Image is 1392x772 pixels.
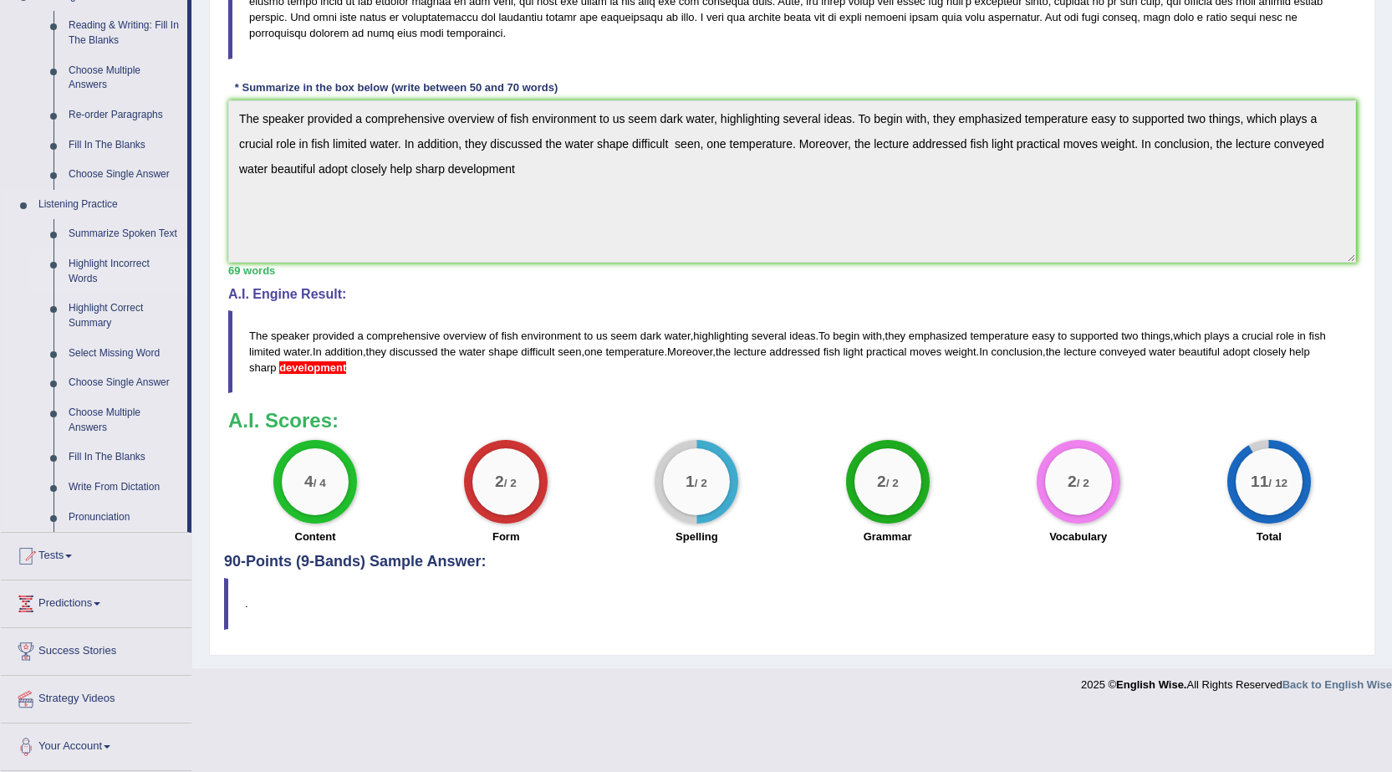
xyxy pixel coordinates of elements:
span: the [1046,345,1061,358]
small: / 2 [885,478,898,490]
span: fish [823,345,840,358]
span: water [665,330,691,342]
span: fish [501,330,518,342]
span: discussed [390,345,438,358]
span: the [716,345,731,358]
small: / 2 [1076,478,1089,490]
span: which [1173,330,1201,342]
a: Back to English Wise [1282,678,1392,691]
span: provided [313,330,354,342]
span: shape [488,345,518,358]
span: dark [640,330,661,342]
span: things [1141,330,1170,342]
span: water [283,345,309,358]
span: easy [1032,330,1054,342]
span: ideas [789,330,815,342]
span: conclusion [992,345,1043,358]
a: Write From Dictation [61,473,187,503]
span: seem [610,330,637,342]
span: two [1121,330,1138,342]
label: Total [1257,529,1282,544]
span: supported [1070,330,1119,342]
b: A.I. Scores: [228,409,339,432]
div: 2025 © All Rights Reserved [1081,668,1392,693]
label: Content [295,529,336,544]
span: seen [558,345,581,358]
a: Choose Multiple Answers [61,56,187,100]
a: Highlight Correct Summary [61,294,187,338]
small: / 12 [1268,478,1287,490]
a: Choose Multiple Answers [61,398,187,442]
span: speaker [271,330,309,342]
span: light [843,345,863,358]
span: they [366,345,387,358]
a: Choose Single Answer [61,368,187,398]
span: a [357,330,363,342]
small: / 2 [695,478,707,490]
span: practical [866,345,906,358]
label: Vocabulary [1049,529,1107,544]
span: water [459,345,486,358]
label: Grammar [864,529,912,544]
span: addition [324,345,363,358]
span: of [489,330,498,342]
blockquote: . [224,578,1360,629]
big: 2 [495,473,504,491]
small: / 4 [314,478,326,490]
span: sharp [249,361,277,374]
div: * Summarize in the box below (write between 50 and 70 words) [228,80,564,96]
div: 69 words [228,263,1356,279]
span: fish [1308,330,1325,342]
span: to [1058,330,1067,342]
span: they [885,330,906,342]
span: beautiful [1179,345,1220,358]
span: Possible typo: you repeated a whitespace (did you mean: ) [555,345,558,358]
span: overview [443,330,486,342]
big: 2 [877,473,886,491]
span: help [1289,345,1310,358]
a: Re-order Paragraphs [61,100,187,130]
span: conveyed [1099,345,1146,358]
span: comprehensive [366,330,440,342]
span: with [863,330,882,342]
span: temperature [605,345,664,358]
span: a [1232,330,1238,342]
span: lecture [1063,345,1096,358]
big: 2 [1068,473,1077,491]
blockquote: , . , , . , , . , . , [228,310,1356,393]
span: water [1149,345,1175,358]
span: closely [1253,345,1287,358]
span: to [584,330,593,342]
a: Predictions [1,580,191,622]
span: one [584,345,603,358]
a: Your Account [1,723,191,765]
span: In [979,345,988,358]
span: temperature [970,330,1028,342]
span: The [249,330,268,342]
span: plays [1204,330,1229,342]
span: crucial [1242,330,1273,342]
span: difficult [521,345,554,358]
a: Listening Practice [31,190,187,220]
h4: A.I. Engine Result: [228,287,1356,302]
span: weight [945,345,976,358]
a: Fill In The Blanks [61,130,187,161]
span: Please add a punctuation mark at the end of paragraph. (did you mean: development.) [279,361,346,374]
big: 4 [304,473,314,491]
a: Highlight Incorrect Words [61,249,187,294]
span: several [752,330,787,342]
a: Reading & Writing: Fill In The Blanks [61,11,187,55]
a: Success Stories [1,628,191,670]
label: Form [492,529,520,544]
span: limited [249,345,281,358]
big: 1 [686,473,695,491]
small: / 2 [504,478,517,490]
span: the [441,345,456,358]
a: Pronunciation [61,503,187,533]
a: Tests [1,533,191,575]
span: environment [521,330,581,342]
a: Summarize Spoken Text [61,219,187,249]
span: lecture [734,345,767,358]
span: Moreover [667,345,712,358]
span: in [1298,330,1306,342]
